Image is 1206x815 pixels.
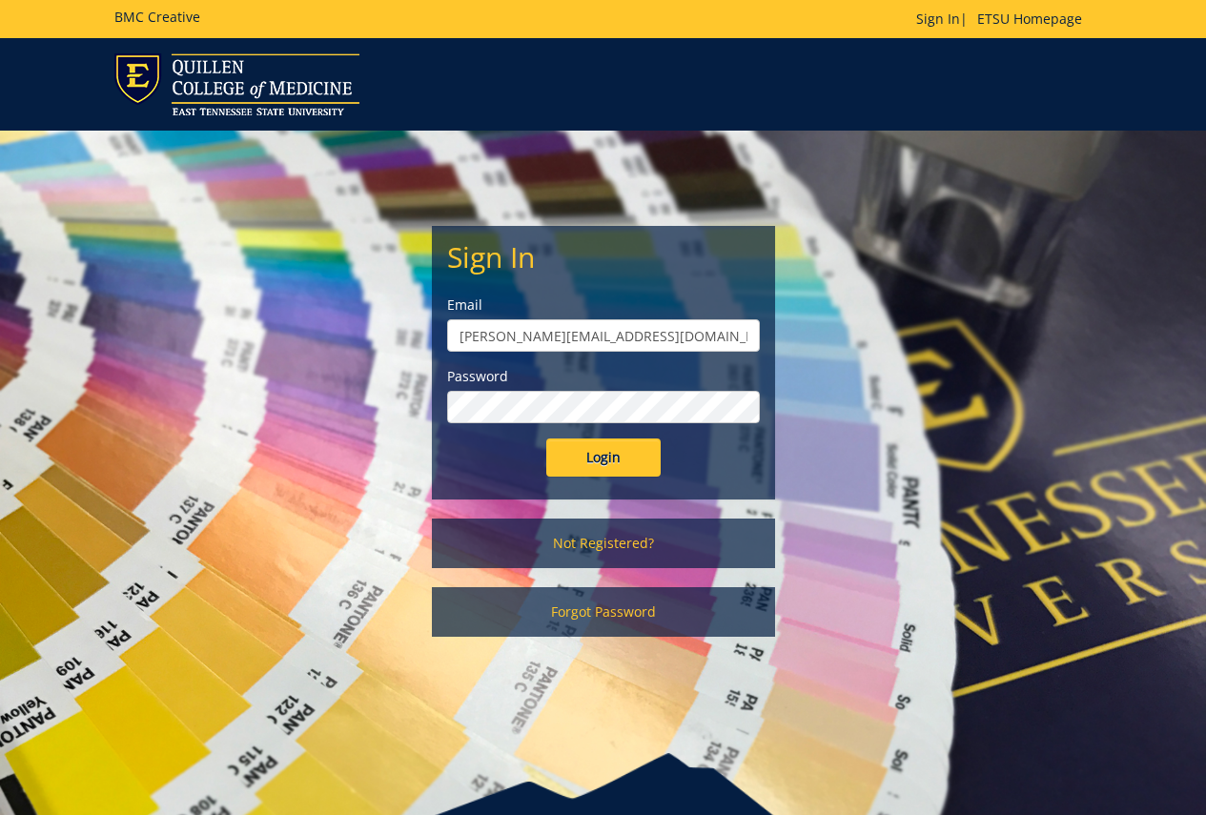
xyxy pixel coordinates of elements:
[447,295,760,315] label: Email
[447,241,760,273] h2: Sign In
[916,10,1092,29] p: |
[114,53,359,115] img: ETSU logo
[432,587,775,637] a: Forgot Password
[916,10,960,28] a: Sign In
[447,367,760,386] label: Password
[432,519,775,568] a: Not Registered?
[114,10,200,24] h5: BMC Creative
[546,438,661,477] input: Login
[968,10,1092,28] a: ETSU Homepage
